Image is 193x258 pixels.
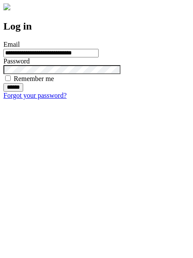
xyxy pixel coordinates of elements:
[3,3,10,10] img: logo-4e3dc11c47720685a147b03b5a06dd966a58ff35d612b21f08c02c0306f2b779.png
[3,21,190,32] h2: Log in
[3,57,30,65] label: Password
[14,75,54,82] label: Remember me
[3,41,20,48] label: Email
[3,92,66,99] a: Forgot your password?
